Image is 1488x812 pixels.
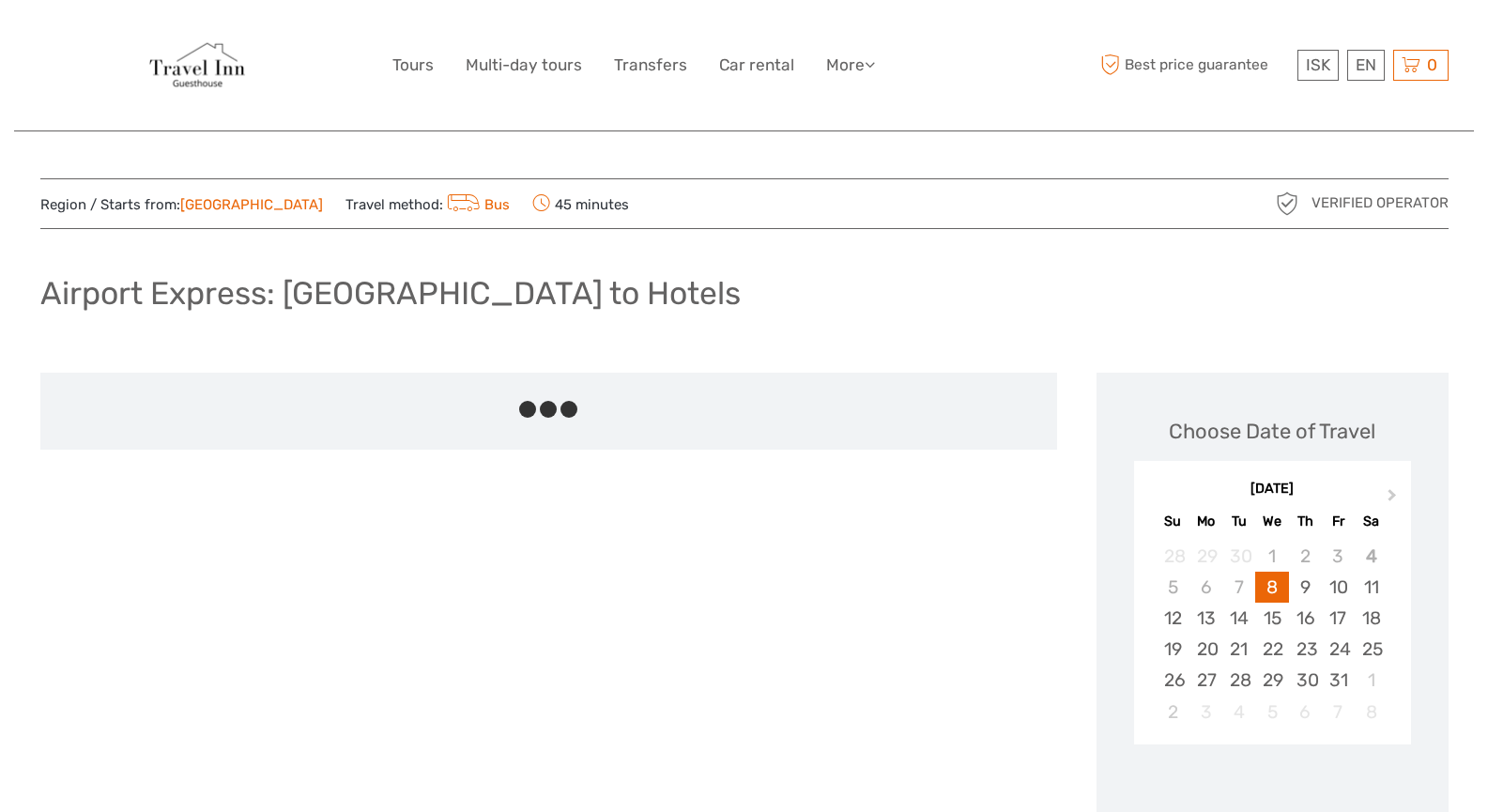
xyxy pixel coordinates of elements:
div: Not available Wednesday, November 5th, 2025 [1255,697,1288,728]
a: [GEOGRAPHIC_DATA] [180,196,323,213]
a: Car rental [719,52,794,79]
div: Choose Wednesday, October 8th, 2025 [1255,572,1288,603]
div: Loading... [1266,793,1279,805]
div: Sa [1355,509,1388,534]
div: Choose Wednesday, October 22nd, 2025 [1255,634,1288,665]
div: Not available Sunday, September 28th, 2025 [1157,541,1189,572]
a: Bus [443,196,511,213]
div: Not available Wednesday, October 1st, 2025 [1255,541,1288,572]
div: Choose Wednesday, October 15th, 2025 [1255,603,1288,634]
button: Next Month [1379,484,1409,514]
div: Choose Thursday, October 16th, 2025 [1289,603,1322,634]
div: [DATE] [1134,480,1411,499]
img: verified_operator_grey_128.png [1272,189,1302,219]
h1: Airport Express: [GEOGRAPHIC_DATA] to Hotels [40,274,741,313]
div: Choose Date of Travel [1169,417,1375,446]
a: Multi-day tours [466,52,582,79]
div: Choose Thursday, October 30th, 2025 [1289,665,1322,696]
div: Choose Saturday, October 11th, 2025 [1355,572,1388,603]
div: Su [1157,509,1189,534]
div: Not available Thursday, October 2nd, 2025 [1289,541,1322,572]
div: Not available Friday, October 3rd, 2025 [1322,541,1355,572]
div: Choose Friday, October 10th, 2025 [1322,572,1355,603]
div: Th [1289,509,1322,534]
div: Not available Tuesday, October 7th, 2025 [1222,572,1255,603]
div: We [1255,509,1288,534]
div: Tu [1222,509,1255,534]
span: Travel method: [345,191,511,217]
div: Choose Sunday, October 19th, 2025 [1157,634,1189,665]
div: Not available Saturday, November 8th, 2025 [1355,697,1388,728]
div: Choose Tuesday, October 14th, 2025 [1222,603,1255,634]
span: ISK [1306,55,1330,74]
div: Not available Tuesday, September 30th, 2025 [1222,541,1255,572]
div: Not available Saturday, October 4th, 2025 [1355,541,1388,572]
div: EN [1347,50,1385,81]
div: Not available Monday, November 3rd, 2025 [1189,697,1222,728]
div: Not available Thursday, November 6th, 2025 [1289,697,1322,728]
div: Choose Monday, October 27th, 2025 [1189,665,1222,696]
div: Mo [1189,509,1222,534]
span: 45 minutes [532,191,629,217]
div: Choose Sunday, November 2nd, 2025 [1157,697,1189,728]
div: Choose Wednesday, October 29th, 2025 [1255,665,1288,696]
span: Region / Starts from: [40,195,323,215]
div: Not available Tuesday, November 4th, 2025 [1222,697,1255,728]
div: Fr [1322,509,1355,534]
div: Choose Friday, October 17th, 2025 [1322,603,1355,634]
div: Not available Friday, November 7th, 2025 [1322,697,1355,728]
div: Choose Tuesday, October 21st, 2025 [1222,634,1255,665]
div: Not available Monday, September 29th, 2025 [1189,541,1222,572]
div: month 2025-10 [1140,541,1404,728]
div: Choose Friday, October 31st, 2025 [1322,665,1355,696]
img: 815-76b8f8d5-50df-4e7f-b2e0-f50b9c6d7707_logo_big.png [146,14,248,116]
span: 0 [1424,55,1440,74]
a: More [826,52,875,79]
a: Transfers [614,52,687,79]
div: Choose Saturday, October 25th, 2025 [1355,634,1388,665]
span: Verified Operator [1312,193,1449,213]
div: Choose Thursday, October 9th, 2025 [1289,572,1322,603]
div: Choose Thursday, October 23rd, 2025 [1289,634,1322,665]
div: Not available Monday, October 6th, 2025 [1189,572,1222,603]
div: Choose Tuesday, October 28th, 2025 [1222,665,1255,696]
div: Choose Sunday, October 26th, 2025 [1157,665,1189,696]
div: Choose Monday, October 20th, 2025 [1189,634,1222,665]
div: Choose Friday, October 24th, 2025 [1322,634,1355,665]
div: Not available Sunday, October 5th, 2025 [1157,572,1189,603]
span: Best price guarantee [1097,50,1293,81]
a: Tours [392,52,434,79]
div: Choose Saturday, October 18th, 2025 [1355,603,1388,634]
div: Choose Monday, October 13th, 2025 [1189,603,1222,634]
div: Choose Sunday, October 12th, 2025 [1157,603,1189,634]
div: Choose Saturday, November 1st, 2025 [1355,665,1388,696]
